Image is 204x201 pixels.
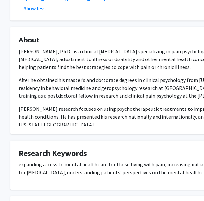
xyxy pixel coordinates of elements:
[5,172,28,196] iframe: Chat
[24,5,46,12] button: Show less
